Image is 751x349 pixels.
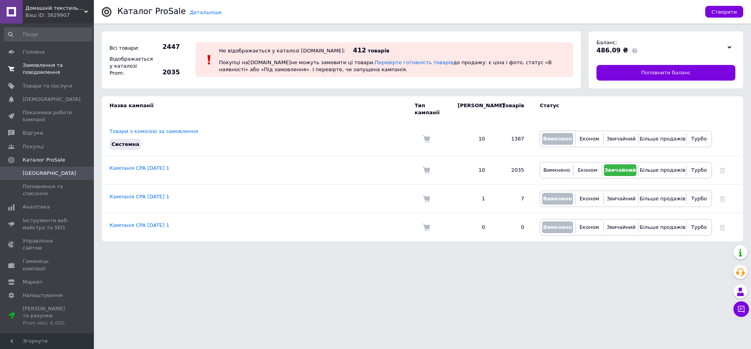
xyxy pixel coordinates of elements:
span: Системна [111,141,139,147]
div: Prom мікс 6 000 [23,320,72,327]
span: Маркет [23,279,43,286]
a: Видалити [720,224,725,230]
span: Відгуки [23,130,43,137]
td: Тип кампанії [415,96,450,122]
td: 10 [450,156,493,185]
span: Покупці на [DOMAIN_NAME] не можуть замовити ці товари. до продажу: є ціна і фото, статус «В наявн... [219,59,552,72]
span: Інструменти веб-майстра та SEO [23,217,72,231]
button: Вимкнено [542,164,571,176]
span: Економ [578,167,597,173]
span: Турбо [691,136,707,142]
span: Турбо [691,196,707,201]
a: Поповнити баланс [596,65,735,81]
button: Турбо [688,221,710,233]
span: Налаштування [23,292,63,299]
td: 2035 [493,156,532,185]
td: 10 [450,122,493,156]
span: Більше продажів [640,167,685,173]
button: Турбо [688,133,710,145]
span: Аналітика [23,203,50,210]
input: Пошук [4,27,92,41]
span: Більше продажів [640,136,685,142]
span: Вимкнено [543,196,572,201]
button: Економ [577,221,601,233]
span: Баланс: [596,40,617,45]
td: 0 [493,213,532,242]
span: Турбо [691,224,707,230]
span: [GEOGRAPHIC_DATA] [23,170,76,177]
span: 486.09 ₴ [596,47,628,54]
div: Каталог ProSale [117,7,186,16]
a: Перевірте готовність товарів [375,59,453,65]
button: Чат з покупцем [733,301,749,317]
button: Створити [705,6,743,18]
span: Поповнити баланс [641,69,691,76]
td: 7 [493,185,532,213]
span: Звичайний [607,224,636,230]
span: Економ [580,136,599,142]
td: Товарів [493,96,532,122]
button: Більше продажів [641,193,684,205]
span: Турбо [691,167,707,173]
span: 2447 [153,43,180,51]
button: Турбо [688,193,710,205]
span: [PERSON_NAME] та рахунки [23,305,72,327]
span: Економ [580,224,599,230]
span: Більше продажів [640,224,685,230]
a: Кампанія CPA [DATE] 1 [110,165,169,171]
span: Звичайний [607,136,636,142]
span: Покупці [23,143,44,150]
button: Звичайний [605,221,636,233]
button: Більше продажів [641,133,684,145]
a: Детальніше [190,9,222,15]
button: Більше продажів [641,221,684,233]
td: 1387 [493,122,532,156]
span: Гаманець компанії [23,258,72,272]
span: Економ [580,196,599,201]
span: Звичайний [604,167,636,173]
button: Звичайний [604,164,637,176]
span: товарів [368,48,389,54]
span: Показники роботи компанії [23,109,72,123]
button: Економ [575,164,599,176]
img: Комісія за замовлення [422,223,430,231]
span: Вимкнено [543,167,570,173]
span: Вимкнено [543,136,572,142]
td: [PERSON_NAME] [450,96,493,122]
button: Звичайний [605,193,636,205]
button: Вимкнено [542,133,573,145]
div: Не відображається у каталозі [DOMAIN_NAME]: [219,48,345,54]
a: Видалити [720,196,725,201]
div: Всі товари: [108,43,151,54]
button: Звичайний [605,133,636,145]
button: Економ [577,193,601,205]
a: Видалити [720,167,725,173]
img: :exclamation: [203,54,215,66]
span: Більше продажів [640,196,685,201]
span: [DEMOGRAPHIC_DATA] [23,96,81,103]
td: Статус [532,96,712,122]
span: Управління сайтом [23,237,72,252]
div: Відображається у каталозі Prom: [108,54,151,79]
img: Комісія за замовлення [422,135,430,143]
a: Кампанія CPA [DATE] 1 [110,194,169,200]
button: Вимкнено [542,221,573,233]
span: Створити [711,9,737,15]
span: Каталог ProSale [23,157,65,164]
span: 2035 [153,68,180,77]
td: 1 [450,185,493,213]
span: Поповнення та списання [23,183,72,197]
button: Турбо [689,164,710,176]
a: Товари з комісією за замовлення [110,128,198,134]
td: Назва кампанії [102,96,415,122]
button: Вимкнено [542,193,573,205]
td: 0 [450,213,493,242]
span: Товари та послуги [23,83,72,90]
span: Головна [23,49,45,56]
img: Комісія за замовлення [422,195,430,203]
button: Економ [577,133,601,145]
span: Замовлення та повідомлення [23,62,72,76]
div: Ваш ID: 3829907 [25,12,94,19]
img: Комісія за замовлення [422,166,430,174]
span: 412 [353,47,366,54]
